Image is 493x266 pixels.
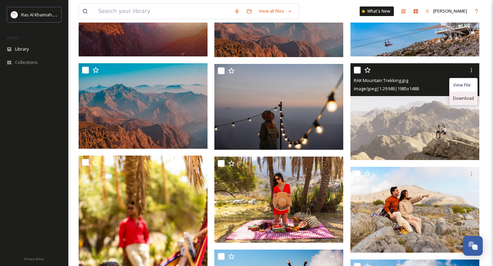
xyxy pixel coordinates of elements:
input: Search your library [95,4,231,19]
a: View all files [255,4,295,18]
span: image/jpeg | 1.29 MB | 1985 x 1488 [354,85,419,92]
span: Ras Al Khaimah Tourism Development Authority [21,11,118,18]
img: Farm day in Ras Al Khaimah .jpg [214,157,343,243]
span: Library [15,46,29,52]
button: Open Chat [463,236,483,256]
span: RAK Mountain Trekking.jpg [354,77,408,83]
img: _CH_9601.jpg [214,64,343,150]
a: Privacy Policy [24,254,44,263]
img: Couple on Jebel Jais Mountain .jpg [350,167,479,253]
img: Jebel Jais 2.jpg [79,63,208,149]
img: Logo_RAKTDA_RGB-01.png [11,11,18,18]
span: Privacy Policy [24,257,44,261]
a: What's New [360,6,394,16]
span: MEDIA [7,35,19,40]
img: RAK Mountain Trekking.jpg [350,63,479,160]
span: [PERSON_NAME] [433,8,467,14]
span: View File [453,82,471,88]
a: [PERSON_NAME] [422,4,470,18]
span: Download [453,95,474,102]
span: Collections [15,59,38,66]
